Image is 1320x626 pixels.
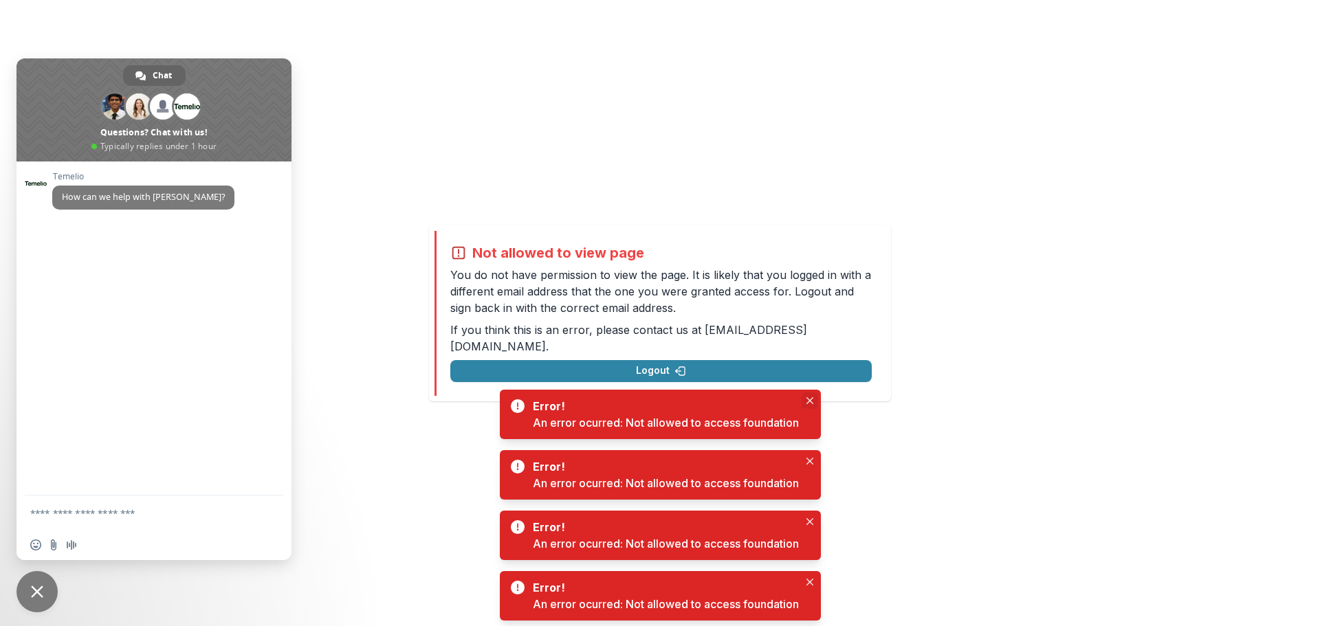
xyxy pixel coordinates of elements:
[153,65,172,86] span: Chat
[802,513,818,530] button: Close
[533,596,799,612] div: An error ocurred: Not allowed to access foundation
[16,571,58,612] div: Close chat
[802,574,818,590] button: Close
[533,579,793,596] div: Error!
[533,398,793,414] div: Error!
[123,65,186,86] div: Chat
[533,535,799,552] div: An error ocurred: Not allowed to access foundation
[533,414,799,431] div: An error ocurred: Not allowed to access foundation
[533,475,799,491] div: An error ocurred: Not allowed to access foundation
[533,458,793,475] div: Error!
[450,322,872,355] p: If you think this is an error, please contact us at .
[66,539,77,550] span: Audio message
[48,539,59,550] span: Send a file
[30,539,41,550] span: Insert an emoji
[450,267,872,316] p: You do not have permission to view the page. It is likely that you logged in with a different ema...
[533,519,793,535] div: Error!
[802,392,818,409] button: Close
[450,360,872,382] button: Logout
[472,245,644,261] h2: Not allowed to view page
[30,507,247,519] textarea: Compose your message...
[450,323,807,353] a: [EMAIL_ADDRESS][DOMAIN_NAME]
[802,453,818,469] button: Close
[52,172,234,181] span: Temelio
[62,191,225,203] span: How can we help with [PERSON_NAME]?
